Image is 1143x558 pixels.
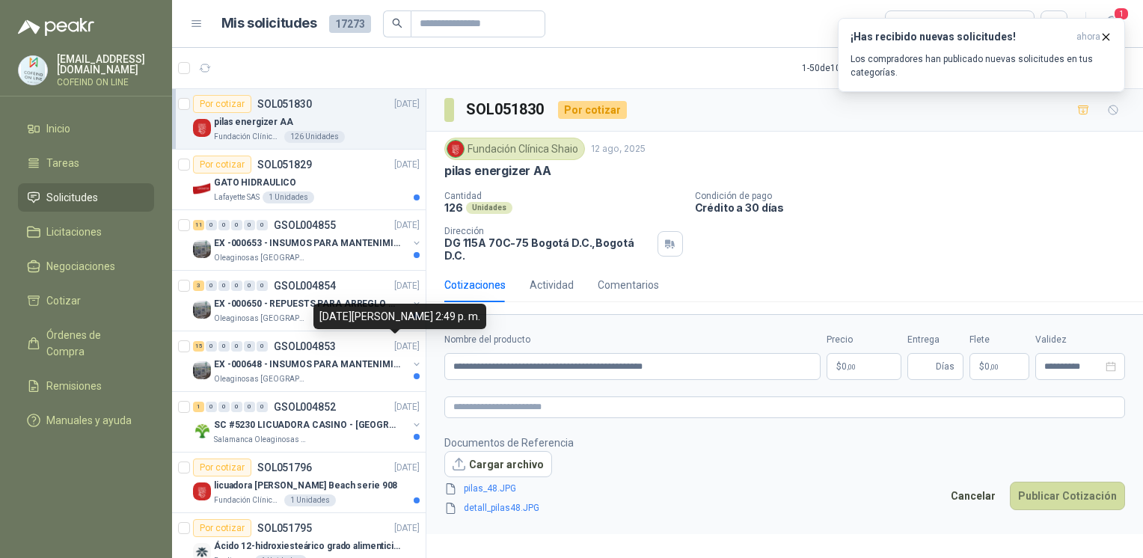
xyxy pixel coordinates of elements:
[984,362,999,371] span: 0
[193,482,211,500] img: Company Logo
[214,115,293,129] p: pilas energizer AA
[392,18,402,28] span: search
[444,191,683,201] p: Cantidad
[244,402,255,412] div: 0
[802,56,904,80] div: 1 - 50 de 10520
[444,236,652,262] p: DG 115A 70C-75 Bogotá D.C. , Bogotá D.C.
[466,202,512,214] div: Unidades
[231,402,242,412] div: 0
[444,333,821,347] label: Nombre del producto
[838,18,1125,92] button: ¡Has recibido nuevas solicitudes!ahora Los compradores han publicado nuevas solicitudes en tus ca...
[257,462,312,473] p: SOL051796
[218,402,230,412] div: 0
[827,353,901,380] p: $0,00
[46,327,140,360] span: Órdenes de Compra
[257,159,312,170] p: SOL051829
[257,402,268,412] div: 0
[221,13,317,34] h1: Mis solicitudes
[598,277,659,293] div: Comentarios
[218,341,230,352] div: 0
[214,252,308,264] p: Oleaginosas [GEOGRAPHIC_DATA][PERSON_NAME]
[193,341,204,352] div: 15
[18,286,154,315] a: Cotizar
[18,114,154,143] a: Inicio
[907,333,963,347] label: Entrega
[591,142,646,156] p: 12 ago, 2025
[444,201,463,214] p: 126
[969,353,1029,380] p: $ 0,00
[46,120,70,137] span: Inicio
[695,201,1138,214] p: Crédito a 30 días
[193,301,211,319] img: Company Logo
[193,180,211,197] img: Company Logo
[214,297,400,311] p: EX -000650 - REPUESTS PARA ARREGLO BOMBA DE PLANTA
[827,333,901,347] label: Precio
[214,539,400,554] p: Ácido 12-hidroxiesteárico grado alimenticio por kg
[193,119,211,137] img: Company Logo
[695,191,1138,201] p: Condición de pago
[214,358,400,372] p: EX -000648 - INSUMOS PARA MANTENIMIENITO MECANICO
[46,378,102,394] span: Remisiones
[244,220,255,230] div: 0
[206,341,217,352] div: 0
[19,56,47,85] img: Company Logo
[394,279,420,293] p: [DATE]
[851,52,1112,79] p: Los compradores han publicado nuevas solicitudes en tus categorías.
[990,363,999,371] span: ,00
[172,150,426,210] a: Por cotizarSOL051829[DATE] Company LogoGATO HIDRAULICOLafayette SAS1 Unidades
[244,341,255,352] div: 0
[257,280,268,291] div: 0
[394,461,420,475] p: [DATE]
[46,258,115,275] span: Negociaciones
[18,18,94,36] img: Logo peakr
[1113,7,1130,21] span: 1
[558,101,627,119] div: Por cotizar
[218,220,230,230] div: 0
[193,156,251,174] div: Por cotizar
[257,341,268,352] div: 0
[18,218,154,246] a: Licitaciones
[842,362,856,371] span: 0
[193,277,423,325] a: 3 0 0 0 0 0 GSOL004854[DATE] Company LogoEX -000650 - REPUESTS PARA ARREGLO BOMBA DE PLANTAOleagi...
[447,141,464,157] img: Company Logo
[313,304,486,329] div: [DATE][PERSON_NAME] 2:49 p. m.
[206,220,217,230] div: 0
[193,240,211,258] img: Company Logo
[18,149,154,177] a: Tareas
[193,361,211,379] img: Company Logo
[979,362,984,371] span: $
[847,363,856,371] span: ,00
[1098,10,1125,37] button: 1
[895,16,926,32] div: Todas
[466,98,546,121] h3: SOL051830
[193,95,251,113] div: Por cotizar
[214,434,308,446] p: Salamanca Oleaginosas SAS
[214,479,397,493] p: licuadora [PERSON_NAME] Beach serie 908
[193,459,251,476] div: Por cotizar
[231,220,242,230] div: 0
[444,226,652,236] p: Dirección
[193,398,423,446] a: 1 0 0 0 0 0 GSOL004852[DATE] Company LogoSC #5230 LICUADORA CASINO - [GEOGRAPHIC_DATA]Salamanca O...
[214,494,281,506] p: Fundación Clínica Shaio
[193,220,204,230] div: 11
[231,280,242,291] div: 0
[444,163,551,179] p: pilas energizer AA
[274,220,336,230] p: GSOL004855
[257,220,268,230] div: 0
[244,280,255,291] div: 0
[394,400,420,414] p: [DATE]
[46,189,98,206] span: Solicitudes
[936,354,954,379] span: Días
[57,78,154,87] p: COFEIND ON LINE
[46,155,79,171] span: Tareas
[394,97,420,111] p: [DATE]
[172,89,426,150] a: Por cotizarSOL051830[DATE] Company Logopilas energizer AAFundación Clínica Shaio126 Unidades
[46,412,132,429] span: Manuales y ayuda
[172,453,426,513] a: Por cotizarSOL051796[DATE] Company Logolicuadora [PERSON_NAME] Beach serie 908Fundación Clínica S...
[444,277,506,293] div: Cotizaciones
[458,482,557,496] a: pilas_48.JPG
[18,321,154,366] a: Órdenes de Compra
[394,158,420,172] p: [DATE]
[18,183,154,212] a: Solicitudes
[530,277,574,293] div: Actividad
